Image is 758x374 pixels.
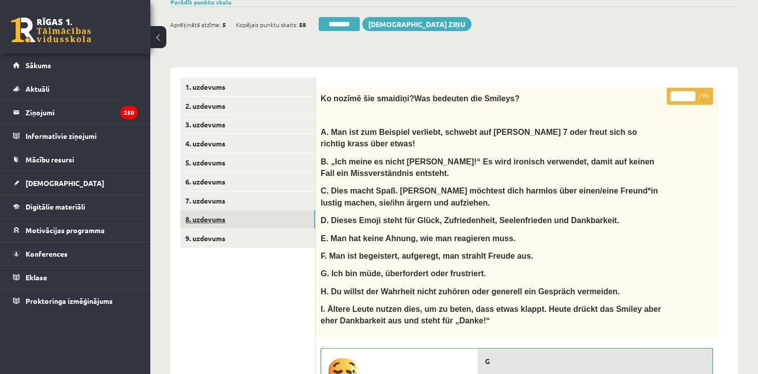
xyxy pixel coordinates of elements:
span: 5 [222,17,226,32]
a: Mācību resursi [13,148,138,171]
span: G [485,356,490,366]
span: īmē šie smaidiņi? [347,94,414,103]
a: 8. uzdevums [180,210,315,229]
span: Eklase [26,273,47,282]
a: Ziņojumi250 [13,101,138,124]
a: Rīgas 1. Tālmācības vidusskola [11,18,91,43]
span: Motivācijas programma [26,226,105,235]
span: G. Ich bin müde, überfordert oder frustriert. [321,269,486,278]
a: Digitālie materiāli [13,195,138,218]
i: 250 [120,106,138,119]
a: 3. uzdevums [180,115,315,134]
a: Informatīvie ziņojumi [13,124,138,147]
p: / 9p [667,87,713,105]
span: B. „Ich meine es nicht [PERSON_NAME]!“ Es wird ironisch verwendet, damit auf keinen Fall ein Miss... [321,157,654,177]
span: A. Man ist zum Beispiel verliebt, schwebt auf [PERSON_NAME] 7 oder freut sich so richtig krass üb... [321,128,637,148]
a: 6. uzdevums [180,172,315,191]
legend: Informatīvie ziņojumi [26,124,138,147]
a: Aktuāli [13,77,138,100]
a: 9. uzdevums [180,229,315,248]
a: [DEMOGRAPHIC_DATA] ziņu [362,17,471,31]
a: Proktoringa izmēģinājums [13,289,138,312]
span: H. Du willst der Wahrheit nicht zuhören oder generell ein Gespräch vermeiden. [321,287,620,296]
span: I. Ältere Leute nutzen dies, um zu beten, dass etwas klappt. Heute drückt das Smiley aber eher Da... [321,305,661,325]
a: 4. uzdevums [180,134,315,153]
span: Mācību resursi [26,155,74,164]
a: 5. uzdevums [180,153,315,172]
a: Sākums [13,54,138,77]
span: Proktoringa izmēģinājums [26,296,113,305]
span: Was bedeuten die Smileys? [414,94,520,103]
body: Bagātinātā teksta redaktors, wiswyg-editor-47025000042260-1758215116-752 [10,10,380,21]
a: 1. uzdevums [180,78,315,96]
span: Konferences [26,249,68,258]
span: Aprēķinātā atzīme: [170,17,221,32]
legend: Ziņojumi [26,101,138,124]
span: Kopējais punktu skaits: [236,17,298,32]
span: [DEMOGRAPHIC_DATA] [26,178,104,188]
a: [DEMOGRAPHIC_DATA] [13,171,138,195]
a: 2. uzdevums [180,97,315,115]
a: Eklase [13,266,138,289]
span: D. Dieses Emoji steht für Glück, Zufriedenheit, Seelenfrieden und Dankbarkeit. [321,216,619,225]
span: Ko noz [321,94,347,103]
a: 7. uzdevums [180,192,315,210]
span: Aktuāli [26,84,50,93]
span: E. Man hat keine Ahnung, wie man reagieren muss. [321,234,516,243]
span: F. Man ist begeistert, aufgeregt, man strahlt Freude aus. [321,252,533,260]
a: Motivācijas programma [13,219,138,242]
span: Sākums [26,61,51,70]
span: C. Dies macht Spaß. [PERSON_NAME] möchtest dich harmlos über einen/eine Freund*in lustig machen, ... [321,186,658,207]
a: Konferences [13,242,138,265]
span: 58 [299,17,306,32]
span: Digitālie materiāli [26,202,85,211]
